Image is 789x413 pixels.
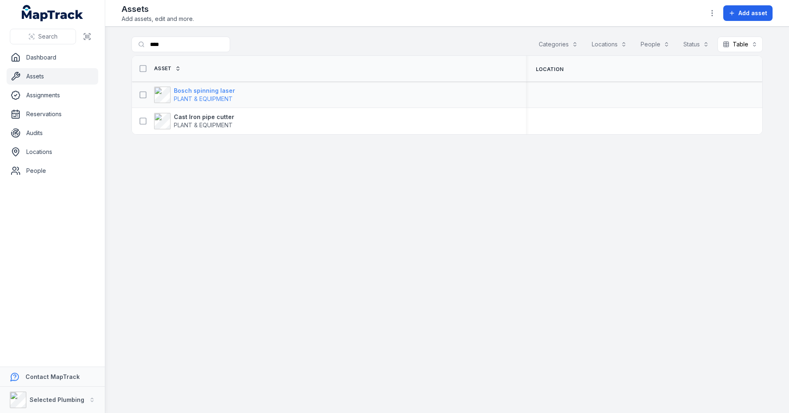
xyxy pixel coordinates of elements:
[536,66,563,73] span: Location
[174,87,235,95] strong: Bosch spinning laser
[7,49,98,66] a: Dashboard
[678,37,714,52] button: Status
[22,5,83,21] a: MapTrack
[174,95,233,102] span: PLANT & EQUIPMENT
[7,144,98,160] a: Locations
[723,5,773,21] button: Add asset
[717,37,763,52] button: Table
[7,87,98,103] a: Assignments
[174,122,233,128] span: PLANT & EQUIPMENT
[10,29,76,44] button: Search
[122,15,194,23] span: Add assets, edit and more.
[122,3,194,15] h2: Assets
[174,113,234,121] strong: Cast Iron pipe cutter
[7,106,98,122] a: Reservations
[30,396,84,403] strong: Selected Plumbing
[154,65,181,72] a: Asset
[738,9,767,17] span: Add asset
[586,37,632,52] button: Locations
[7,163,98,179] a: People
[38,32,58,41] span: Search
[7,125,98,141] a: Audits
[533,37,583,52] button: Categories
[154,65,172,72] span: Asset
[25,373,80,380] strong: Contact MapTrack
[635,37,675,52] button: People
[154,87,235,103] a: Bosch spinning laserPLANT & EQUIPMENT
[154,113,234,129] a: Cast Iron pipe cutterPLANT & EQUIPMENT
[7,68,98,85] a: Assets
